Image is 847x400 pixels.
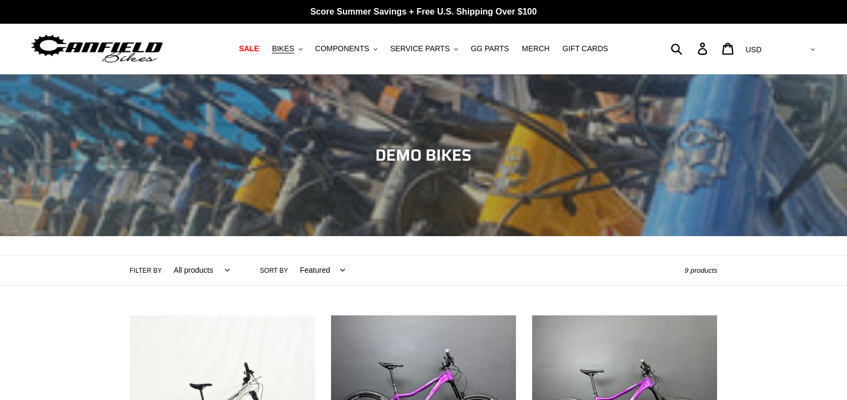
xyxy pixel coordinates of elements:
[310,42,383,56] button: COMPONENTS
[239,44,259,53] span: SALE
[465,42,514,56] a: GG PARTS
[272,44,294,53] span: BIKES
[266,42,307,56] button: BIKES
[562,44,608,53] span: GIFT CARDS
[522,44,549,53] span: MERCH
[30,32,164,66] img: Canfield Bikes
[557,42,614,56] a: GIFT CARDS
[233,42,264,56] a: SALE
[375,142,472,168] span: DEMO BIKES
[130,266,162,275] label: Filter by
[685,266,718,274] span: 9 products
[390,44,450,53] span: SERVICE PARTS
[517,42,555,56] a: MERCH
[385,42,463,56] button: SERVICE PARTS
[315,44,369,53] span: COMPONENTS
[471,44,509,53] span: GG PARTS
[677,37,704,60] input: Search
[260,266,288,275] label: Sort by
